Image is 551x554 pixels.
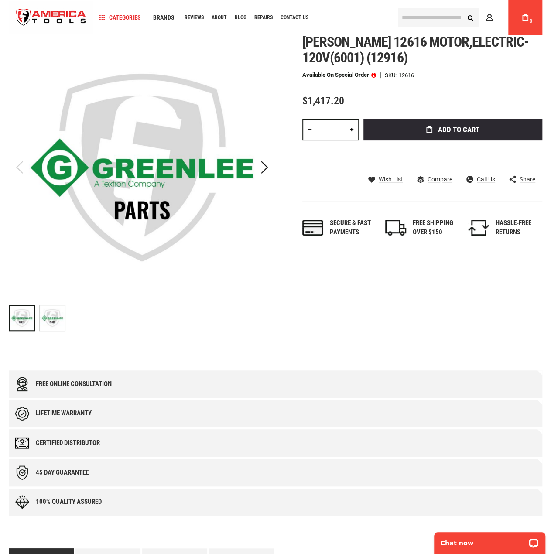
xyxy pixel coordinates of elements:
button: Search [462,9,479,26]
span: Blog [235,15,246,20]
div: 100% quality assured [36,498,102,506]
a: Blog [231,12,250,24]
strong: SKU [385,72,399,78]
div: Secure & fast payments [330,219,376,237]
span: Wish List [379,176,403,182]
div: Next [253,34,275,301]
span: Add to Cart [438,126,479,133]
div: Certified Distributor [36,439,100,447]
div: Greenlee 12616 MOTOR,ELECTRIC-120V(6001) (12916) [9,301,39,335]
a: Call Us [466,175,495,183]
iframe: Secure express checkout frame [362,143,544,168]
span: Contact Us [281,15,308,20]
span: Call Us [477,176,495,182]
span: About [212,15,227,20]
span: Categories [99,14,141,21]
img: payments [302,220,323,236]
a: Brands [149,12,178,24]
div: Greenlee 12616 MOTOR,ELECTRIC-120V(6001) (12916) [39,301,65,335]
a: Categories [95,12,145,24]
a: Wish List [368,175,403,183]
div: Lifetime warranty [36,410,92,417]
span: Share [520,176,535,182]
div: HASSLE-FREE RETURNS [496,219,542,237]
img: America Tools [9,1,93,34]
img: Greenlee 12616 MOTOR,ELECTRIC-120V(6001) (12916) [40,305,65,331]
a: Compare [417,175,452,183]
iframe: LiveChat chat widget [428,527,551,554]
img: Greenlee 12616 MOTOR,ELECTRIC-120V(6001) (12916) [9,34,275,301]
img: returns [468,220,489,236]
span: $1,417.20 [302,95,344,107]
span: Compare [428,176,452,182]
button: Add to Cart [363,119,542,140]
a: store logo [9,1,93,34]
span: 0 [530,19,532,24]
a: Reviews [181,12,208,24]
div: 45 day Guarantee [36,469,89,476]
div: FREE SHIPPING OVER $150 [413,219,459,237]
a: Contact Us [277,12,312,24]
span: Brands [153,14,175,21]
img: shipping [385,220,406,236]
span: Reviews [185,15,204,20]
span: [PERSON_NAME] 12616 motor,electric-120v(6001) (12916) [302,34,529,66]
a: Repairs [250,12,277,24]
span: Repairs [254,15,273,20]
a: About [208,12,231,24]
p: Available on Special Order [302,72,376,78]
div: Free online consultation [36,380,112,388]
div: 12616 [399,72,414,78]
